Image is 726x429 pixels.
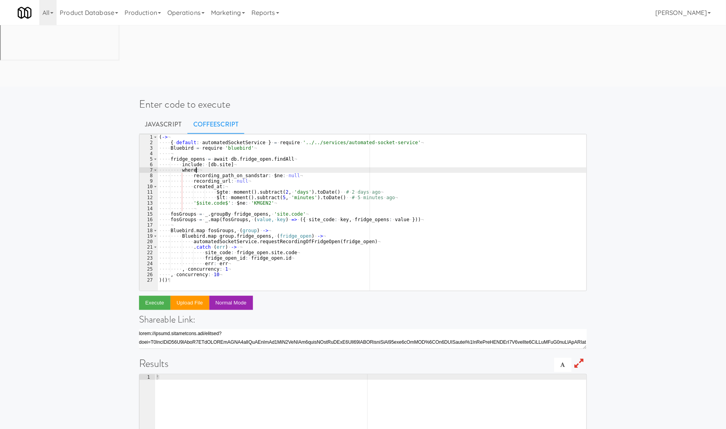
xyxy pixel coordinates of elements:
[139,228,158,233] div: 18
[139,233,158,239] div: 19
[139,222,158,228] div: 17
[139,329,587,349] textarea: lorem://ipsumd.sitametcons.adi/elitsed?doei=T0IncIDiD56U9lAboR7ETdOLOREmAGNA4alIQuAEnImAd1MiN2VeN...
[139,99,587,110] h1: Enter code to execute
[209,296,253,310] button: Normal Mode
[139,261,158,266] div: 24
[139,162,158,167] div: 6
[139,156,158,162] div: 5
[139,173,158,178] div: 8
[139,134,158,140] div: 1
[139,239,158,244] div: 20
[139,358,587,369] h1: Results
[139,145,158,151] div: 3
[139,296,170,310] button: Execute
[139,272,158,277] div: 26
[139,151,158,156] div: 4
[139,140,158,145] div: 2
[139,244,158,250] div: 21
[139,184,158,189] div: 10
[139,314,587,324] h4: Shareable Link:
[170,296,209,310] button: Upload file
[139,115,187,134] a: Javascript
[18,6,31,20] img: Micromart
[139,189,158,195] div: 11
[139,206,158,211] div: 14
[139,178,158,184] div: 9
[139,255,158,261] div: 23
[139,217,158,222] div: 16
[139,374,155,380] div: 1
[139,266,158,272] div: 25
[187,115,244,134] a: CoffeeScript
[139,200,158,206] div: 13
[139,167,158,173] div: 7
[139,195,158,200] div: 12
[139,277,158,283] div: 27
[139,250,158,255] div: 22
[139,211,158,217] div: 15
